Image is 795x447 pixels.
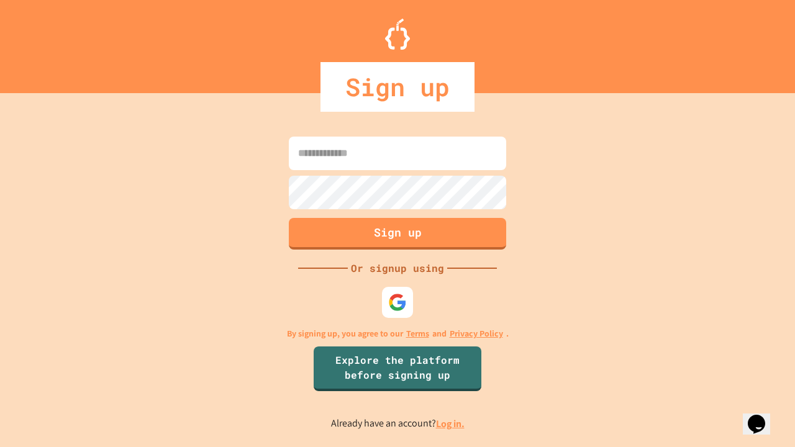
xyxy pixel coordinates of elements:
[436,417,465,430] a: Log in.
[287,327,509,340] p: By signing up, you agree to our and .
[388,293,407,312] img: google-icon.svg
[320,62,475,112] div: Sign up
[314,346,481,391] a: Explore the platform before signing up
[385,19,410,50] img: Logo.svg
[450,327,503,340] a: Privacy Policy
[406,327,429,340] a: Terms
[289,218,506,250] button: Sign up
[348,261,447,276] div: Or signup using
[331,416,465,431] p: Already have an account?
[743,397,783,435] iframe: chat widget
